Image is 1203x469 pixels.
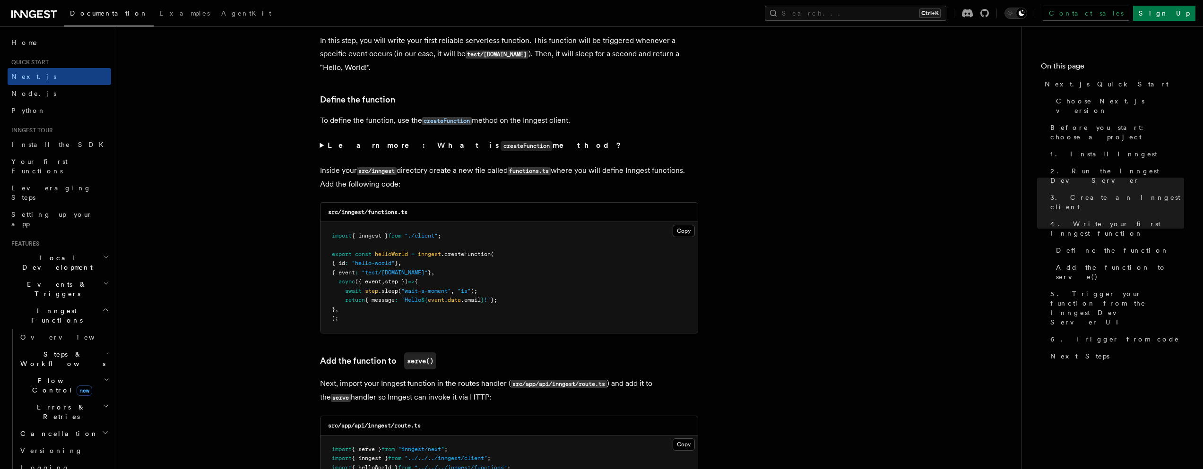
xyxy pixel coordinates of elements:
a: Your first Functions [8,153,111,179]
a: 6. Trigger from code [1047,331,1184,348]
a: Define the function [1052,242,1184,259]
a: Contact sales [1043,6,1129,21]
button: Search...Ctrl+K [765,6,946,21]
span: Documentation [70,9,148,17]
code: src/inngest/functions.ts [328,209,407,215]
span: "hello-world" [352,260,395,266]
summary: Learn more: What iscreateFunctionmethod? [320,139,698,153]
span: { id [332,260,345,266]
a: Home [8,34,111,51]
span: Setting up your app [11,211,93,228]
span: ; [487,455,491,461]
span: ); [471,288,477,294]
p: Next, import your Inngest function in the routes handler ( ) and add it to the handler so Inngest... [320,377,698,404]
a: Next.js Quick Start [1041,76,1184,93]
span: , [431,269,434,276]
span: Versioning [20,447,83,454]
a: Add the function to serve() [1052,259,1184,285]
span: Inngest Functions [8,306,102,325]
button: Errors & Retries [17,399,111,425]
span: , [381,278,385,285]
span: async [338,278,355,285]
span: "1s" [458,288,471,294]
a: Next.js [8,68,111,85]
a: Before you start: choose a project [1047,119,1184,145]
a: 3. Create an Inngest client [1047,189,1184,215]
span: 4. Write your first Inngest function [1050,219,1184,238]
span: } [395,260,398,266]
span: { inngest } [352,232,388,239]
a: Next Steps [1047,348,1184,365]
span: from [388,455,401,461]
span: => [408,278,415,285]
span: : [345,260,348,266]
span: : [395,297,398,303]
button: Toggle dark mode [1004,8,1027,19]
span: Events & Triggers [8,280,103,298]
a: Versioning [17,442,111,459]
a: Choose Next.js version [1052,93,1184,119]
span: import [332,232,352,239]
span: ; [438,232,441,239]
a: 4. Write your first Inngest function [1047,215,1184,242]
span: }; [491,297,497,303]
span: 5. Trigger your function from the Inngest Dev Server UI [1050,289,1184,327]
a: createFunction [422,116,472,125]
a: Setting up your app [8,206,111,232]
span: ( [398,288,401,294]
button: Events & Triggers [8,276,111,302]
p: To define the function, use the method on the Inngest client. [320,114,698,128]
span: ${ [421,297,428,303]
code: src/app/api/inngest/route.ts [511,380,607,388]
a: 2. Run the Inngest Dev Server [1047,162,1184,189]
a: Documentation [64,3,154,26]
span: } [332,306,335,313]
span: Define the function [1056,246,1169,255]
span: await [345,288,362,294]
span: step }) [385,278,408,285]
span: data [448,297,461,303]
a: Sign Up [1133,6,1195,21]
button: Inngest Functions [8,302,111,329]
span: { serve } [352,446,381,452]
span: ); [332,315,338,322]
span: { event [332,269,355,276]
span: event [428,297,444,303]
span: , [451,288,454,294]
a: Add the function toserve() [320,352,436,369]
span: Overview [20,333,118,341]
span: Inngest tour [8,127,53,134]
a: 5. Trigger your function from the Inngest Dev Server UI [1047,285,1184,331]
span: Install the SDK [11,141,109,148]
span: Quick start [8,59,49,66]
span: from [388,232,401,239]
code: serve [331,394,351,402]
span: `Hello [401,297,421,303]
span: ({ event [355,278,381,285]
span: from [381,446,395,452]
span: new [77,385,92,396]
span: Cancellation [17,429,98,438]
a: Overview [17,329,111,346]
span: Your first Functions [11,158,68,175]
span: !` [484,297,491,303]
span: ; [444,446,448,452]
span: Next.js Quick Start [1045,79,1168,89]
span: : [355,269,358,276]
button: Copy [673,438,695,451]
span: Steps & Workflows [17,350,105,368]
h4: On this page [1041,60,1184,76]
span: 6. Trigger from code [1050,334,1179,344]
button: Cancellation [17,425,111,442]
span: "../../../inngest/client" [405,455,487,461]
span: Before you start: choose a project [1050,123,1184,142]
span: const [355,251,372,257]
span: Leveraging Steps [11,184,91,201]
span: Next Steps [1050,351,1109,361]
strong: Learn more: What is method? [328,141,623,150]
span: Flow Control [17,376,104,395]
button: Flow Controlnew [17,372,111,399]
span: .email [461,297,481,303]
button: Local Development [8,249,111,276]
a: Define the function [320,93,395,106]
